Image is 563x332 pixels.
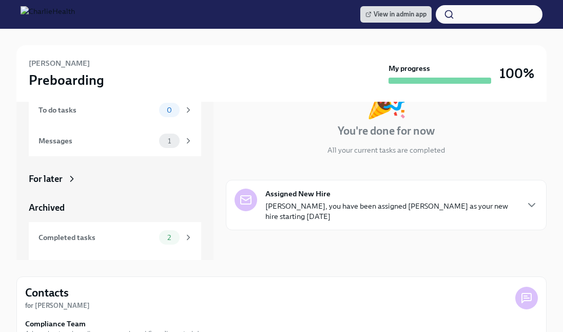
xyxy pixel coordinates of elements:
[29,58,90,69] h6: [PERSON_NAME]
[29,125,201,156] a: Messages1
[161,234,177,242] span: 2
[338,123,435,139] h4: You're done for now
[365,9,426,20] span: View in admin app
[365,83,407,117] div: 🎉
[29,173,201,185] a: For later
[29,71,104,89] h3: Preboarding
[389,63,430,73] strong: My progress
[29,222,201,253] a: Completed tasks2
[360,6,432,23] a: View in admin app
[25,319,86,329] strong: Compliance Team
[25,302,90,309] strong: for [PERSON_NAME]
[327,145,445,155] p: All your current tasks are completed
[29,173,63,185] div: For later
[162,137,177,145] span: 1
[38,135,155,146] div: Messages
[499,64,534,83] h3: 100%
[29,95,201,125] a: To do tasks0
[265,189,331,199] strong: Assigned New Hire
[38,232,155,243] div: Completed tasks
[29,201,201,214] a: Archived
[25,285,69,301] h4: Contacts
[38,104,155,116] div: To do tasks
[265,201,517,222] p: [PERSON_NAME], you have been assigned [PERSON_NAME] as your new hire starting [DATE]
[21,6,75,23] img: CharlieHealth
[161,106,178,114] span: 0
